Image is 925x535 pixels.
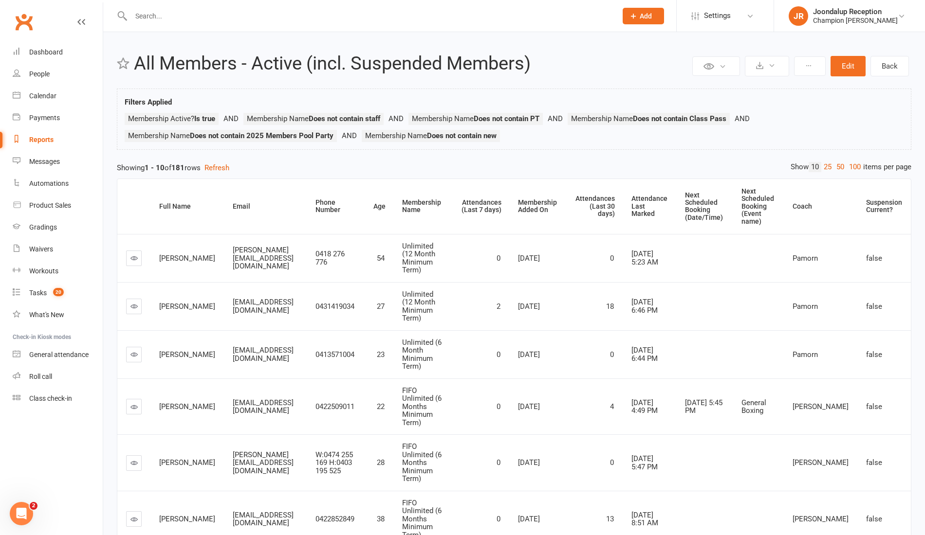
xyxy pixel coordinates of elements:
div: Email [233,203,299,210]
a: 50 [834,162,847,172]
a: Reports [13,129,103,151]
span: [DATE] 5:45 PM [685,398,722,415]
span: false [866,515,882,523]
span: 54 [377,254,385,263]
div: Next Scheduled Booking (Date/Time) [685,192,725,222]
span: [DATE] 8:51 AM [631,511,658,528]
span: false [866,254,882,263]
div: Waivers [29,245,53,253]
span: 18 [606,302,614,311]
span: [PERSON_NAME] [159,458,215,467]
span: Membership Active? [128,114,215,123]
a: Messages [13,151,103,173]
span: 0431419034 [315,302,354,311]
span: 0 [497,350,500,359]
span: 0 [497,458,500,467]
span: false [866,350,882,359]
span: 0422509011 [315,402,354,411]
span: Membership Name [365,131,497,140]
span: Unlimited (12 Month Minimum Term) [402,290,435,323]
span: 23 [377,350,385,359]
span: [PERSON_NAME] [159,515,215,523]
div: General attendance [29,351,89,358]
div: Show items per page [791,162,911,172]
div: Phone Number [315,199,357,214]
strong: 181 [171,163,185,172]
a: 25 [821,162,834,172]
div: Calendar [29,92,56,100]
div: What's New [29,311,64,319]
span: [DATE] [518,302,540,311]
div: Payments [29,114,60,122]
span: [PERSON_NAME] [159,350,215,359]
div: Gradings [29,223,57,231]
span: [DATE] [518,350,540,359]
strong: Does not contain new [427,131,497,140]
span: 13 [606,515,614,523]
span: [EMAIL_ADDRESS][DOMAIN_NAME] [233,346,294,363]
strong: Does not contain Class Pass [633,114,726,123]
span: FIFO Unlimited (6 Months Minimum Term) [402,386,442,427]
span: [EMAIL_ADDRESS][DOMAIN_NAME] [233,298,294,315]
div: Attendance Last Marked [631,195,668,217]
span: [PERSON_NAME] [793,402,849,411]
div: Workouts [29,267,58,275]
div: Showing of rows [117,162,911,174]
span: 0 [610,458,614,467]
div: Coach [793,203,850,210]
a: Clubworx [12,10,36,34]
span: Pamorn [793,350,818,359]
span: General Boxing [741,398,766,415]
div: Tasks [29,289,47,297]
button: Edit [831,56,866,76]
input: Search... [128,9,610,23]
a: Workouts [13,260,103,282]
strong: Is true [194,114,215,123]
strong: Does not contain staff [309,114,380,123]
span: [EMAIL_ADDRESS][DOMAIN_NAME] [233,398,294,415]
span: [DATE] [518,402,540,411]
a: 100 [847,162,863,172]
strong: 1 - 10 [145,163,165,172]
div: Champion [PERSON_NAME] [813,16,898,25]
a: 10 [809,162,821,172]
span: [PERSON_NAME] [159,402,215,411]
span: Membership Name [247,114,380,123]
span: false [866,302,882,311]
a: What's New [13,304,103,326]
div: Next Scheduled Booking (Event name) [741,188,777,225]
a: Class kiosk mode [13,388,103,410]
span: 0 [497,254,500,263]
span: Membership Name [571,114,726,123]
span: 27 [377,302,385,311]
span: Pamorn [793,302,818,311]
a: People [13,63,103,85]
span: W:0474 255 169 H:0403 195 525 [315,450,353,475]
div: Reports [29,136,54,143]
button: Add [623,8,664,24]
a: General attendance kiosk mode [13,344,103,366]
div: Product Sales [29,201,71,209]
a: Product Sales [13,195,103,216]
a: Payments [13,107,103,129]
div: Attendances (Last 30 days) [574,195,614,217]
div: Roll call [29,373,52,380]
span: [DATE] [518,458,540,467]
a: Tasks 20 [13,282,103,304]
span: 0422852849 [315,515,354,523]
span: 0418 276 776 [315,250,345,267]
span: 22 [377,402,385,411]
span: [DATE] [518,515,540,523]
a: Back [870,56,909,76]
div: JR [789,6,808,26]
span: 0 [610,254,614,263]
span: [DATE] 4:49 PM [631,398,658,415]
div: Joondalup Reception [813,7,898,16]
h2: All Members - Active (incl. Suspended Members) [134,53,690,74]
span: 28 [377,458,385,467]
button: Refresh [204,162,229,174]
a: Gradings [13,216,103,238]
span: [PERSON_NAME] [793,515,849,523]
span: [PERSON_NAME][EMAIL_ADDRESS][DOMAIN_NAME] [233,246,294,270]
a: Calendar [13,85,103,107]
